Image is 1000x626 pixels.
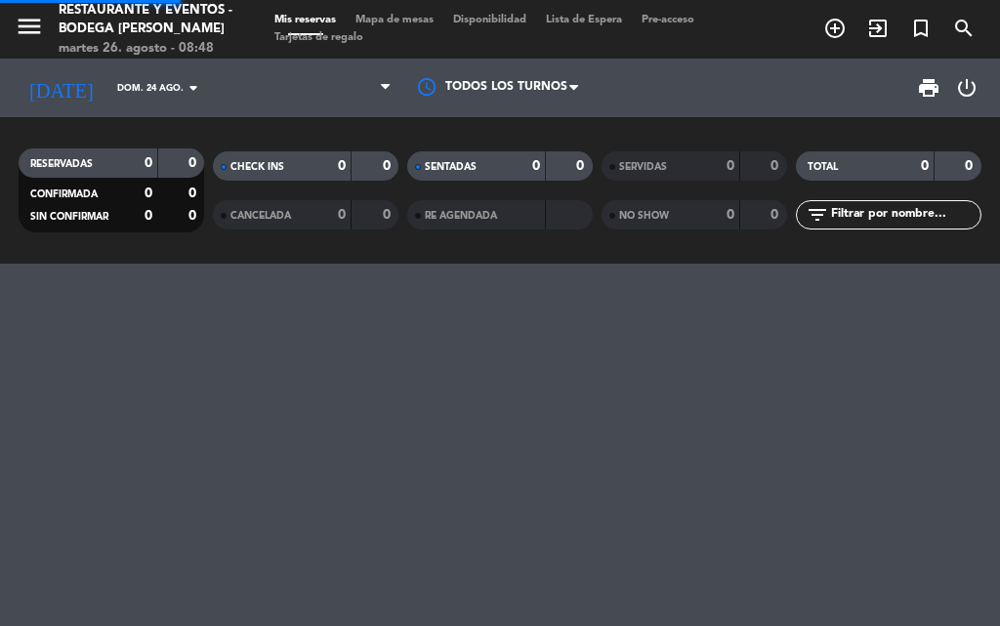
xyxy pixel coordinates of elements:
strong: 0 [921,159,929,173]
strong: 0 [727,159,734,173]
span: Lista de Espera [536,15,632,25]
span: NO SHOW [619,211,669,221]
strong: 0 [965,159,977,173]
span: Mapa de mesas [346,15,443,25]
i: menu [15,12,44,41]
strong: 0 [771,159,782,173]
strong: 0 [383,159,395,173]
span: CANCELADA [230,211,291,221]
span: Tarjetas de regalo [265,32,373,43]
span: Disponibilidad [443,15,536,25]
i: [DATE] [15,68,107,107]
strong: 0 [188,156,200,170]
i: exit_to_app [866,17,890,40]
i: add_circle_outline [823,17,847,40]
i: search [952,17,976,40]
i: arrow_drop_down [182,76,205,100]
div: LOG OUT [948,59,985,117]
span: SIN CONFIRMAR [30,212,108,222]
span: TOTAL [808,162,838,172]
strong: 0 [576,159,588,173]
div: martes 26. agosto - 08:48 [59,39,235,59]
i: turned_in_not [909,17,933,40]
span: SERVIDAS [619,162,667,172]
button: menu [15,12,44,48]
strong: 0 [145,187,152,200]
strong: 0 [188,209,200,223]
span: print [917,76,940,100]
span: RESERVADAS [30,159,93,169]
strong: 0 [771,208,782,222]
span: CONFIRMADA [30,189,98,199]
strong: 0 [383,208,395,222]
strong: 0 [338,159,346,173]
strong: 0 [145,156,152,170]
strong: 0 [188,187,200,200]
span: Mis reservas [265,15,346,25]
strong: 0 [338,208,346,222]
strong: 0 [145,209,152,223]
span: CHECK INS [230,162,284,172]
span: RE AGENDADA [425,211,497,221]
i: filter_list [806,203,829,227]
span: SENTADAS [425,162,477,172]
div: Restaurante y Eventos - Bodega [PERSON_NAME] [59,1,235,39]
strong: 0 [532,159,540,173]
input: Filtrar por nombre... [829,204,980,226]
span: Pre-acceso [632,15,704,25]
strong: 0 [727,208,734,222]
i: power_settings_new [955,76,979,100]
